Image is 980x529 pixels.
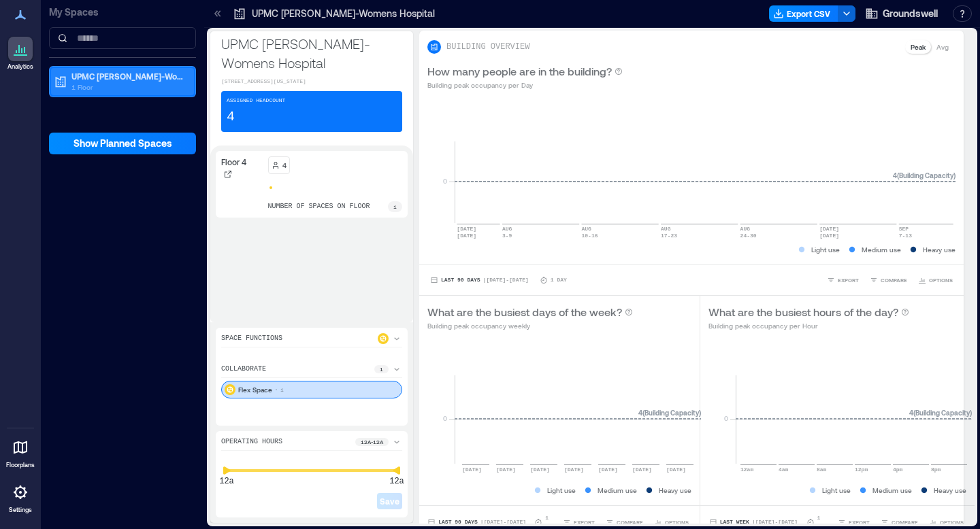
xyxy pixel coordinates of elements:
p: number of spaces on floor [268,201,370,212]
span: OPTIONS [929,276,953,284]
tspan: 0 [443,177,447,185]
p: 1 Floor [71,82,186,92]
span: EXPORT [849,518,870,526]
span: COMPARE [892,518,918,526]
span: OPTIONS [665,518,689,526]
text: [DATE] [530,466,550,473]
button: COMPARE [867,273,910,287]
text: 17-23 [661,233,677,239]
button: EXPORT [835,515,872,529]
button: COMPARE [603,515,646,529]
span: EXPORT [574,518,595,526]
p: Heavy use [934,485,966,496]
p: 4 [227,107,235,126]
p: 4 [282,160,287,171]
text: AUG [740,226,751,232]
button: OPTIONS [915,273,955,287]
tspan: 0 [443,414,447,422]
p: [STREET_ADDRESS][US_STATE] [221,78,402,86]
p: Heavy use [659,485,691,496]
text: [DATE] [598,466,618,473]
p: UPMC [PERSON_NAME]-Womens Hospital [252,7,435,20]
text: AUG [581,226,591,232]
text: 8am [817,466,827,473]
button: OPTIONS [651,515,691,529]
p: Settings [9,506,32,514]
text: 12pm [855,466,868,473]
text: [DATE] [819,226,839,232]
text: 10-16 [581,233,598,239]
button: OPTIONS [926,515,966,529]
p: Light use [811,244,840,255]
button: Last 90 Days |[DATE]-[DATE] [427,515,526,529]
text: [DATE] [457,226,476,232]
text: AUG [502,226,512,232]
text: [DATE] [564,466,584,473]
p: UPMC [PERSON_NAME]-Womens Hospital [221,34,402,72]
p: How many people are in the building? [427,63,612,80]
p: Medium use [862,244,901,255]
p: My Spaces [49,5,196,19]
p: 1 [280,386,284,394]
a: Analytics [3,33,37,75]
p: Floor 4 [221,156,246,167]
button: EXPORT [824,273,862,287]
span: COMPARE [881,276,907,284]
p: Building peak occupancy weekly [427,320,633,331]
p: Medium use [598,485,637,496]
p: Floorplans [6,461,35,469]
span: Groundswell [883,7,938,20]
p: 1 [380,365,383,373]
text: [DATE] [457,233,476,239]
text: 8pm [931,466,941,473]
button: EXPORT [560,515,598,529]
text: 24-30 [740,233,757,239]
p: 12a - 12a [361,438,383,446]
tspan: 0 [724,414,728,422]
p: Assigned Headcount [227,97,285,105]
text: 4am [779,466,789,473]
p: Light use [822,485,851,496]
span: EXPORT [838,276,859,284]
text: 3-9 [502,233,512,239]
text: [DATE] [819,233,839,239]
p: Heavy use [923,244,955,255]
text: 4pm [893,466,903,473]
span: OPTIONS [940,518,964,526]
text: [DATE] [462,466,482,473]
p: Building peak occupancy per Hour [708,320,909,331]
span: Save [380,496,399,507]
p: Flex Space [238,384,272,395]
p: Light use [547,485,576,496]
text: [DATE] [632,466,652,473]
text: 12am [740,466,753,473]
a: Floorplans [2,431,39,473]
text: AUG [661,226,671,232]
text: SEP [899,226,909,232]
button: Last 90 Days |[DATE]-[DATE] [427,273,532,287]
p: BUILDING OVERVIEW [446,41,529,52]
a: Settings [4,476,37,518]
span: Show Planned Spaces [73,137,172,150]
p: What are the busiest hours of the day? [708,304,898,320]
button: Save [377,493,402,509]
text: [DATE] [666,466,686,473]
p: collaborate [221,364,266,375]
button: COMPARE [878,515,921,529]
button: Show Planned Spaces [49,133,196,154]
p: Avg [936,41,949,52]
p: 1 Day [551,276,567,284]
p: 1 [393,203,397,211]
button: Export CSV [769,5,838,22]
p: Space Functions [221,333,282,344]
button: Last Week |[DATE]-[DATE] [708,515,798,529]
p: Peak [911,41,926,52]
p: What are the busiest days of the week? [427,304,622,320]
p: Analytics [7,63,33,71]
p: UPMC [PERSON_NAME]-Womens Hospital [71,71,186,82]
text: [DATE] [496,466,516,473]
p: Operating Hours [221,437,282,447]
text: 7-13 [899,233,912,239]
button: Groundswell [861,3,942,24]
p: Building peak occupancy per Day [427,80,623,90]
